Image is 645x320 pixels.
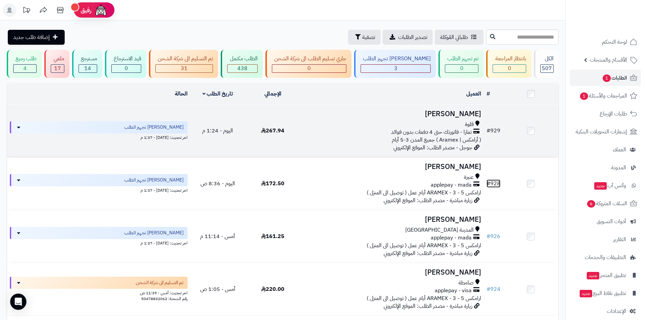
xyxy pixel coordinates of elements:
span: الأقسام والمنتجات [590,55,627,65]
span: قلوة [465,121,474,128]
span: التقارير [613,235,626,244]
button: تصفية [348,30,381,45]
span: ارامكس ARAMEX - 3 - 5 أيام عمل ( توصيل الى المنزل ) [367,294,481,302]
span: ( أرامكس | Aramex ) جميع المدن 3-5 أيام [392,136,481,144]
span: الطلبات [602,73,627,83]
div: اخر تحديث: أمس - 11:39 ص [10,289,188,296]
a: أدوات التسويق [570,213,641,230]
span: إضافة طلب جديد [13,33,50,41]
span: رقم الشحنة: 50478832062 [141,296,188,302]
a: مسترجع 14 [71,50,104,78]
div: [PERSON_NAME] تجهيز الطلب [361,55,431,63]
span: applepay - mada [431,234,472,242]
span: وآتس آب [594,181,626,190]
div: مسترجع [79,55,97,63]
a: تصدير الطلبات [383,30,433,45]
span: التطبيقات والخدمات [585,253,626,262]
a: إضافة طلب جديد [8,30,65,45]
span: إشعارات التحويلات البنكية [576,127,627,136]
div: بانتظار المراجعة [493,55,526,63]
a: الحالة [175,90,188,98]
span: 0 [125,64,128,72]
a: العميل [466,90,481,98]
div: 4 [14,65,36,72]
span: ارامكس ARAMEX - 3 - 5 أيام عمل ( توصيل الى المنزل ) [367,241,481,250]
a: #928 [487,179,500,188]
span: [PERSON_NAME] تجهيز الطلب [124,230,184,236]
img: logo-2.png [599,5,639,19]
div: طلب رجيع [13,55,37,63]
div: جاري تسليم الطلب الى شركة الشحن [272,55,346,63]
img: ai-face.png [94,3,108,17]
span: 161.25 [261,232,284,240]
span: طلبات الإرجاع [600,109,627,119]
h3: [PERSON_NAME] [303,269,481,276]
span: جديد [587,272,599,279]
span: [PERSON_NAME] تجهيز الطلب [124,124,184,131]
span: # [487,232,490,240]
a: [PERSON_NAME] تجهيز الطلب 3 [353,50,437,78]
a: ملغي 17 [43,50,70,78]
span: 17 [54,64,61,72]
span: أدوات التسويق [597,217,626,226]
span: الإعدادات [607,306,626,316]
div: 438 [228,65,257,72]
span: جديد [594,182,607,190]
a: المراجعات والأسئلة1 [570,88,641,104]
span: 267.94 [261,127,284,135]
h3: [PERSON_NAME] [303,216,481,223]
span: applepay - visa [435,287,472,295]
span: أمس - 11:14 م [200,232,235,240]
a: المدونة [570,159,641,176]
span: # [487,285,490,293]
div: 0 [112,65,141,72]
a: العملاء [570,142,641,158]
div: الطلب مكتمل [227,55,257,63]
span: المراجعات والأسئلة [579,91,627,101]
span: جديد [580,290,592,297]
span: لوحة التحكم [602,37,627,47]
a: تطبيق المتجرجديد [570,267,641,283]
a: #924 [487,285,500,293]
span: 3 [394,64,397,72]
div: اخر تحديث: [DATE] - 1:37 م [10,133,188,141]
span: أمس - 1:05 ص [200,285,235,293]
span: 438 [237,64,248,72]
div: اخر تحديث: [DATE] - 1:37 م [10,239,188,246]
span: جوجل - مصدر الطلب: الموقع الإلكتروني [393,144,472,152]
span: اليوم - 1:24 م [202,127,233,135]
div: 14 [79,65,97,72]
span: رفيق [81,6,91,14]
span: 0 [508,64,511,72]
span: ارامكس ARAMEX - 3 - 5 أيام عمل ( توصيل الى المنزل ) [367,189,481,197]
a: طلب رجيع 4 [5,50,43,78]
span: زيارة مباشرة - مصدر الطلب: الموقع الإلكتروني [384,196,472,205]
span: 14 [84,64,91,72]
a: الكل507 [533,50,560,78]
span: 1 [580,92,588,100]
div: 31 [156,65,213,72]
a: التطبيقات والخدمات [570,249,641,265]
span: العملاء [613,145,626,154]
span: 4 [23,64,27,72]
span: المدينة [GEOGRAPHIC_DATA] [405,226,474,234]
a: السلات المتروكة6 [570,195,641,212]
div: 0 [493,65,525,72]
span: زيارة مباشرة - مصدر الطلب: الموقع الإلكتروني [384,249,472,257]
a: بانتظار المراجعة 0 [485,50,532,78]
span: تطبيق المتجر [586,271,626,280]
span: [PERSON_NAME] تجهيز الطلب [124,177,184,184]
a: إشعارات التحويلات البنكية [570,124,641,140]
h3: [PERSON_NAME] [303,163,481,171]
span: 220.00 [261,285,284,293]
a: الطلب مكتمل 438 [219,50,264,78]
a: #929 [487,127,500,135]
a: جاري تسليم الطلب الى شركة الشحن 0 [264,50,353,78]
span: السلات المتروكة [586,199,627,208]
span: تمارا - فاتورتك حتى 4 دفعات بدون فوائد [391,128,472,136]
span: 1 [603,74,611,82]
div: الكل [540,55,554,63]
span: صامطة [458,279,474,287]
span: # [487,179,490,188]
span: 172.50 [261,179,284,188]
